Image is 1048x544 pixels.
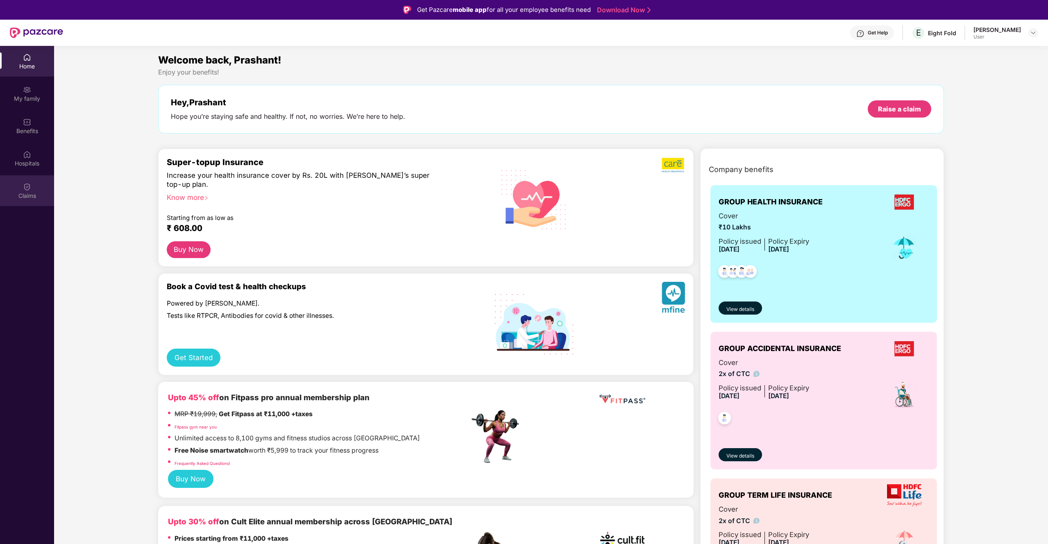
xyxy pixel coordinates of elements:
span: ₹10 Lakhs [719,222,809,233]
span: 2x of CTC [719,369,809,379]
span: GROUP HEALTH INSURANCE [719,196,823,208]
span: [DATE] [719,392,739,400]
img: svg+xml;base64,PHN2ZyB4bWxucz0iaHR0cDovL3d3dy53My5vcmcvMjAwMC9zdmciIHdpZHRoPSI0OC45NDMiIGhlaWdodD... [715,263,735,283]
div: Hope you’re staying safe and healthy. If not, no worries. We’re here to help. [171,112,405,121]
span: GROUP ACCIDENTAL INSURANCE [719,343,841,354]
img: svg+xml;base64,PHN2ZyB3aWR0aD0iMjAiIGhlaWdodD0iMjAiIHZpZXdCb3g9IjAgMCAyMCAyMCIgZmlsbD0ibm9uZSIgeG... [23,86,31,94]
div: Policy Expiry [768,529,809,540]
div: Starting from as low as [167,214,434,220]
img: svg+xml;base64,PHN2ZyBpZD0iSGVscC0zMngzMiIgeG1sbnM9Imh0dHA6Ly93d3cudzMub3JnLzIwMDAvc3ZnIiB3aWR0aD... [856,29,864,38]
img: svg+xml;base64,PHN2ZyBpZD0iSG9zcGl0YWxzIiB4bWxucz0iaHR0cDovL3d3dy53My5vcmcvMjAwMC9zdmciIHdpZHRoPS... [23,150,31,159]
span: Welcome back, Prashant! [158,54,281,66]
div: Policy issued [719,529,761,540]
span: Cover [719,357,809,368]
div: Enjoy your benefits! [158,68,944,77]
button: View details [719,448,762,461]
div: Know more [167,193,464,199]
img: svg+xml;base64,PHN2ZyB4bWxucz0iaHR0cDovL3d3dy53My5vcmcvMjAwMC9zdmciIHhtbG5zOnhsaW5rPSJodHRwOi8vd3... [662,282,685,316]
img: insurerLogo [889,191,919,213]
img: insurerLogo [887,484,921,506]
img: icon [891,234,917,261]
img: fpp.png [469,408,526,465]
del: MRP ₹19,999, [175,410,217,418]
div: Policy Expiry [768,236,809,247]
b: Upto 30% off [168,517,219,526]
button: View details [719,301,762,315]
div: Policy issued [719,236,761,247]
img: svg+xml;base64,PHN2ZyBpZD0iQ2xhaW0iIHhtbG5zPSJodHRwOi8vd3d3LnczLm9yZy8yMDAwL3N2ZyIgd2lkdGg9IjIwIi... [23,183,31,191]
span: [DATE] [768,392,789,400]
div: Raise a claim [878,104,921,113]
img: svg+xml;base64,PHN2ZyBpZD0iQmVuZWZpdHMiIHhtbG5zPSJodHRwOi8vd3d3LnczLm9yZy8yMDAwL3N2ZyIgd2lkdGg9Ij... [23,118,31,126]
div: Book a Covid test & health checkups [167,282,469,291]
button: Buy Now [168,470,213,488]
span: Cover [719,211,809,221]
div: Get Help [868,29,888,36]
span: [DATE] [768,245,789,253]
img: svg+xml;base64,PHN2ZyBpZD0iSG9tZSIgeG1sbnM9Imh0dHA6Ly93d3cudzMub3JnLzIwMDAvc3ZnIiB3aWR0aD0iMjAiIG... [23,53,31,61]
span: View details [726,452,754,460]
span: Cover [719,504,809,515]
img: New Pazcare Logo [10,27,63,38]
img: info [753,371,760,377]
div: Hey, Prashant [171,97,405,107]
strong: Get Fitpass at ₹11,000 +taxes [219,410,313,418]
a: Fitpass gym near you [175,424,217,429]
img: Logo [403,6,411,14]
b: on Cult Elite annual membership across [GEOGRAPHIC_DATA] [168,517,452,526]
div: User [973,34,1021,40]
strong: Prices starting from ₹11,000 +taxes [175,535,288,542]
img: svg+xml;base64,PHN2ZyB4bWxucz0iaHR0cDovL3d3dy53My5vcmcvMjAwMC9zdmciIHdpZHRoPSI0OC45NDMiIGhlaWdodD... [740,263,760,283]
div: [PERSON_NAME] [973,26,1021,34]
a: Frequently Asked Questions! [175,461,230,466]
div: Super-topup Insurance [167,157,469,167]
p: worth ₹5,999 to track your fitness progress [175,446,379,456]
img: svg+xml;base64,PHN2ZyBpZD0iRHJvcGRvd24tMzJ4MzIiIHhtbG5zPSJodHRwOi8vd3d3LnczLm9yZy8yMDAwL3N2ZyIgd2... [1030,29,1037,36]
img: svg+xml;base64,PHN2ZyB4bWxucz0iaHR0cDovL3d3dy53My5vcmcvMjAwMC9zdmciIHdpZHRoPSIxOTIiIGhlaWdodD0iMT... [495,294,573,354]
button: Buy Now [167,241,211,258]
img: svg+xml;base64,PHN2ZyB4bWxucz0iaHR0cDovL3d3dy53My5vcmcvMjAwMC9zdmciIHdpZHRoPSI0OC45NDMiIGhlaWdodD... [715,409,735,429]
img: svg+xml;base64,PHN2ZyB4bWxucz0iaHR0cDovL3d3dy53My5vcmcvMjAwMC9zdmciIHdpZHRoPSI0OC45MTUiIGhlaWdodD... [723,263,743,283]
img: icon [890,380,918,409]
b: Upto 45% off [168,393,219,402]
div: Policy Expiry [768,383,809,393]
div: Get Pazcare for all your employee benefits need [417,5,591,15]
img: b5dec4f62d2307b9de63beb79f102df3.png [662,157,685,173]
div: Tests like RTPCR, Antibodies for covid & other illnesses. [167,312,434,320]
img: info [753,518,760,524]
strong: mobile app [453,6,487,14]
img: svg+xml;base64,PHN2ZyB4bWxucz0iaHR0cDovL3d3dy53My5vcmcvMjAwMC9zdmciIHhtbG5zOnhsaW5rPSJodHRwOi8vd3... [495,159,573,239]
img: Stroke [647,6,651,14]
div: Policy issued [719,383,761,393]
img: fppp.png [598,392,647,407]
span: [DATE] [719,245,739,253]
span: GROUP TERM LIFE INSURANCE [719,490,832,501]
img: svg+xml;base64,PHN2ZyB4bWxucz0iaHR0cDovL3d3dy53My5vcmcvMjAwMC9zdmciIHdpZHRoPSI0OC45NDMiIGhlaWdodD... [732,263,752,283]
img: insurerLogo [889,338,919,360]
span: E [916,28,921,38]
div: Increase your health insurance cover by Rs. 20L with [PERSON_NAME]’s super top-up plan. [167,171,434,189]
div: Powered by [PERSON_NAME]. [167,299,434,308]
button: Get Started [167,349,220,367]
strong: Free Noise smartwatch [175,447,248,454]
b: on Fitpass pro annual membership plan [168,393,370,402]
a: Download Now [597,6,648,14]
span: 2x of CTC [719,516,809,526]
span: right [204,196,209,200]
div: ₹ 608.00 [167,223,461,233]
div: Eight Fold [928,29,956,37]
span: Company benefits [709,164,774,175]
span: View details [726,306,754,313]
p: Unlimited access to 8,100 gyms and fitness studios across [GEOGRAPHIC_DATA] [175,433,420,444]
